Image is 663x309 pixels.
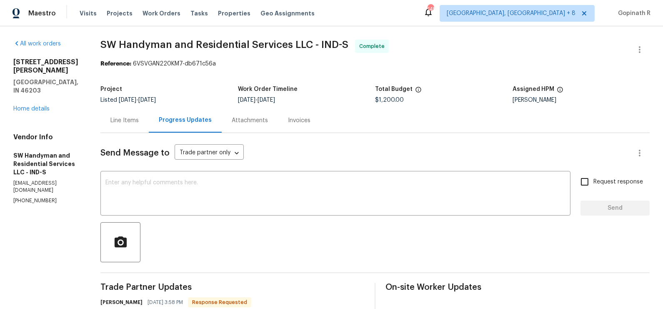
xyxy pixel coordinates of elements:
[447,9,575,18] span: [GEOGRAPHIC_DATA], [GEOGRAPHIC_DATA] + 8
[13,58,80,75] h2: [STREET_ADDRESS][PERSON_NAME]
[13,197,80,204] p: [PHONE_NUMBER]
[175,146,244,160] div: Trade partner only
[13,41,61,47] a: All work orders
[557,86,563,97] span: The hpm assigned to this work order.
[260,9,315,18] span: Geo Assignments
[148,298,183,306] span: [DATE] 3:58 PM
[593,178,643,186] span: Request response
[513,97,650,103] div: [PERSON_NAME]
[190,10,208,16] span: Tasks
[615,9,650,18] span: Gopinath R
[375,86,413,92] h5: Total Budget
[238,97,275,103] span: -
[100,298,143,306] h6: [PERSON_NAME]
[13,151,80,176] h5: SW Handyman and Residential Services LLC - IND-S
[100,86,122,92] h5: Project
[143,9,180,18] span: Work Orders
[119,97,136,103] span: [DATE]
[218,9,250,18] span: Properties
[428,5,433,13] div: 145
[258,97,275,103] span: [DATE]
[238,86,298,92] h5: Work Order Timeline
[110,116,139,125] div: Line Items
[238,97,255,103] span: [DATE]
[415,86,422,97] span: The total cost of line items that have been proposed by Opendoor. This sum includes line items th...
[100,60,650,68] div: 6VSVGAN220KM7-db671c56a
[232,116,268,125] div: Attachments
[119,97,156,103] span: -
[13,78,80,95] h5: [GEOGRAPHIC_DATA], IN 46203
[288,116,310,125] div: Invoices
[189,298,250,306] span: Response Requested
[100,40,348,50] span: SW Handyman and Residential Services LLC - IND-S
[13,133,80,141] h4: Vendor Info
[138,97,156,103] span: [DATE]
[513,86,554,92] h5: Assigned HPM
[359,42,388,50] span: Complete
[80,9,97,18] span: Visits
[13,106,50,112] a: Home details
[375,97,404,103] span: $1,200.00
[107,9,133,18] span: Projects
[13,180,80,194] p: [EMAIL_ADDRESS][DOMAIN_NAME]
[100,61,131,67] b: Reference:
[100,283,365,291] span: Trade Partner Updates
[385,283,650,291] span: On-site Worker Updates
[28,9,56,18] span: Maestro
[100,97,156,103] span: Listed
[159,116,212,124] div: Progress Updates
[100,149,170,157] span: Send Message to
